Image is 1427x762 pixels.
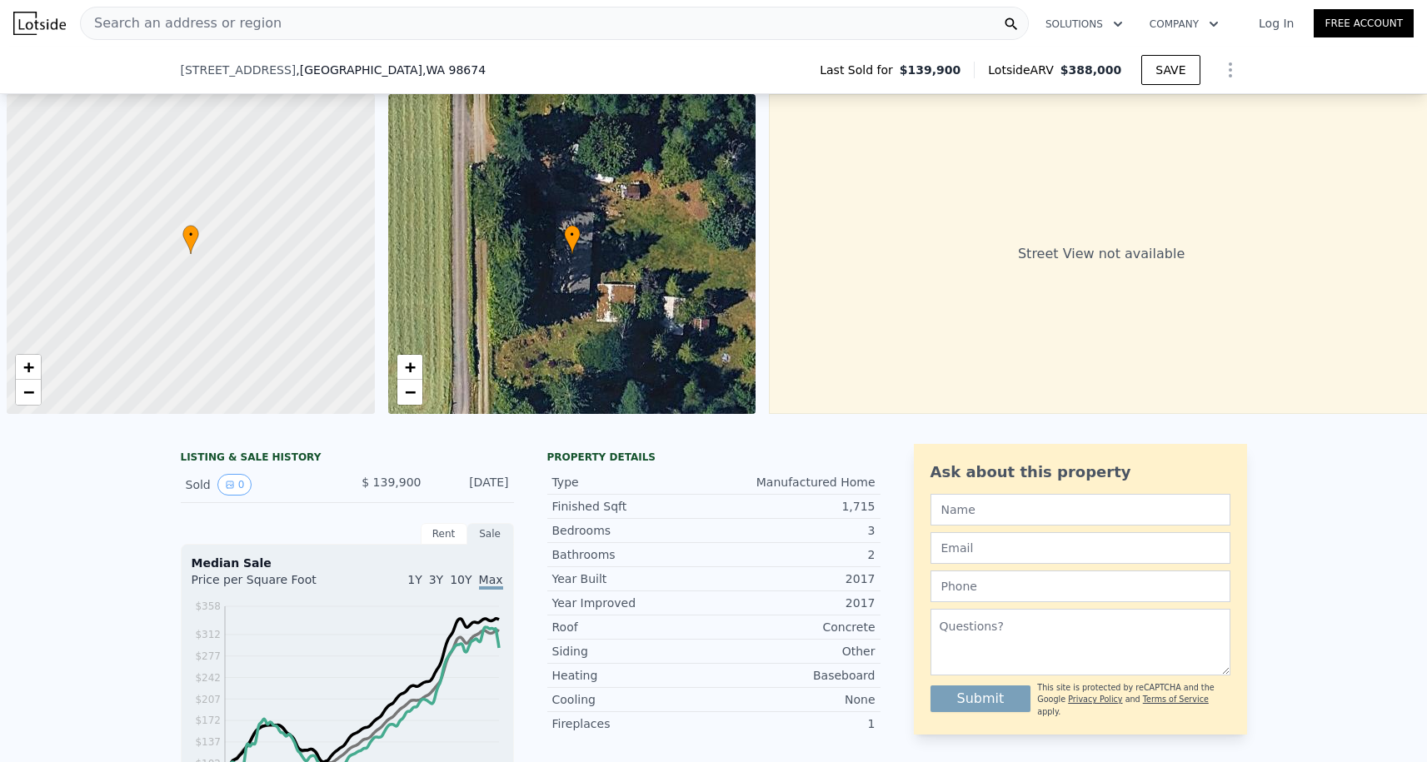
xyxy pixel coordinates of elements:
[182,225,199,254] div: •
[13,12,66,35] img: Lotside
[714,715,876,732] div: 1
[195,694,221,705] tspan: $207
[1037,682,1230,718] div: This site is protected by reCAPTCHA and the Google and apply.
[404,381,415,402] span: −
[552,667,714,684] div: Heating
[467,523,514,545] div: Sale
[714,546,876,563] div: 2
[1214,53,1247,87] button: Show Options
[217,474,252,496] button: View historical data
[552,522,714,539] div: Bedrooms
[820,62,900,78] span: Last Sold for
[296,62,486,78] span: , [GEOGRAPHIC_DATA]
[195,600,221,612] tspan: $358
[1239,15,1314,32] a: Log In
[181,451,514,467] div: LISTING & SALE HISTORY
[1068,695,1122,704] a: Privacy Policy
[714,667,876,684] div: Baseboard
[931,685,1031,712] button: Submit
[450,573,472,586] span: 10Y
[931,532,1230,564] input: Email
[988,62,1060,78] span: Lotside ARV
[552,570,714,587] div: Year Built
[714,595,876,611] div: 2017
[552,474,714,491] div: Type
[714,498,876,515] div: 1,715
[1060,63,1122,77] span: $388,000
[714,570,876,587] div: 2017
[931,461,1230,484] div: Ask about this property
[23,381,34,402] span: −
[362,476,421,489] span: $ 139,900
[931,570,1230,602] input: Phone
[195,672,221,684] tspan: $242
[16,380,41,405] a: Zoom out
[1136,9,1232,39] button: Company
[552,595,714,611] div: Year Improved
[195,650,221,662] tspan: $277
[182,227,199,242] span: •
[186,474,334,496] div: Sold
[181,62,297,78] span: [STREET_ADDRESS]
[552,546,714,563] div: Bathrooms
[564,227,581,242] span: •
[422,63,486,77] span: , WA 98674
[397,380,422,405] a: Zoom out
[192,571,347,598] div: Price per Square Foot
[421,523,467,545] div: Rent
[195,629,221,640] tspan: $312
[900,62,961,78] span: $139,900
[195,736,221,748] tspan: $137
[195,715,221,726] tspan: $172
[552,498,714,515] div: Finished Sqft
[547,451,881,464] div: Property details
[552,643,714,660] div: Siding
[1032,9,1136,39] button: Solutions
[407,573,422,586] span: 1Y
[552,715,714,732] div: Fireplaces
[564,225,581,254] div: •
[714,691,876,708] div: None
[429,573,443,586] span: 3Y
[714,643,876,660] div: Other
[192,555,503,571] div: Median Sale
[1141,55,1200,85] button: SAVE
[931,494,1230,525] input: Name
[404,356,415,377] span: +
[714,619,876,635] div: Concrete
[16,355,41,380] a: Zoom in
[552,691,714,708] div: Cooling
[714,474,876,491] div: Manufactured Home
[1314,9,1414,37] a: Free Account
[552,619,714,635] div: Roof
[81,13,282,33] span: Search an address or region
[714,522,876,539] div: 3
[479,573,503,590] span: Max
[23,356,34,377] span: +
[435,474,509,496] div: [DATE]
[397,355,422,380] a: Zoom in
[1143,695,1209,704] a: Terms of Service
